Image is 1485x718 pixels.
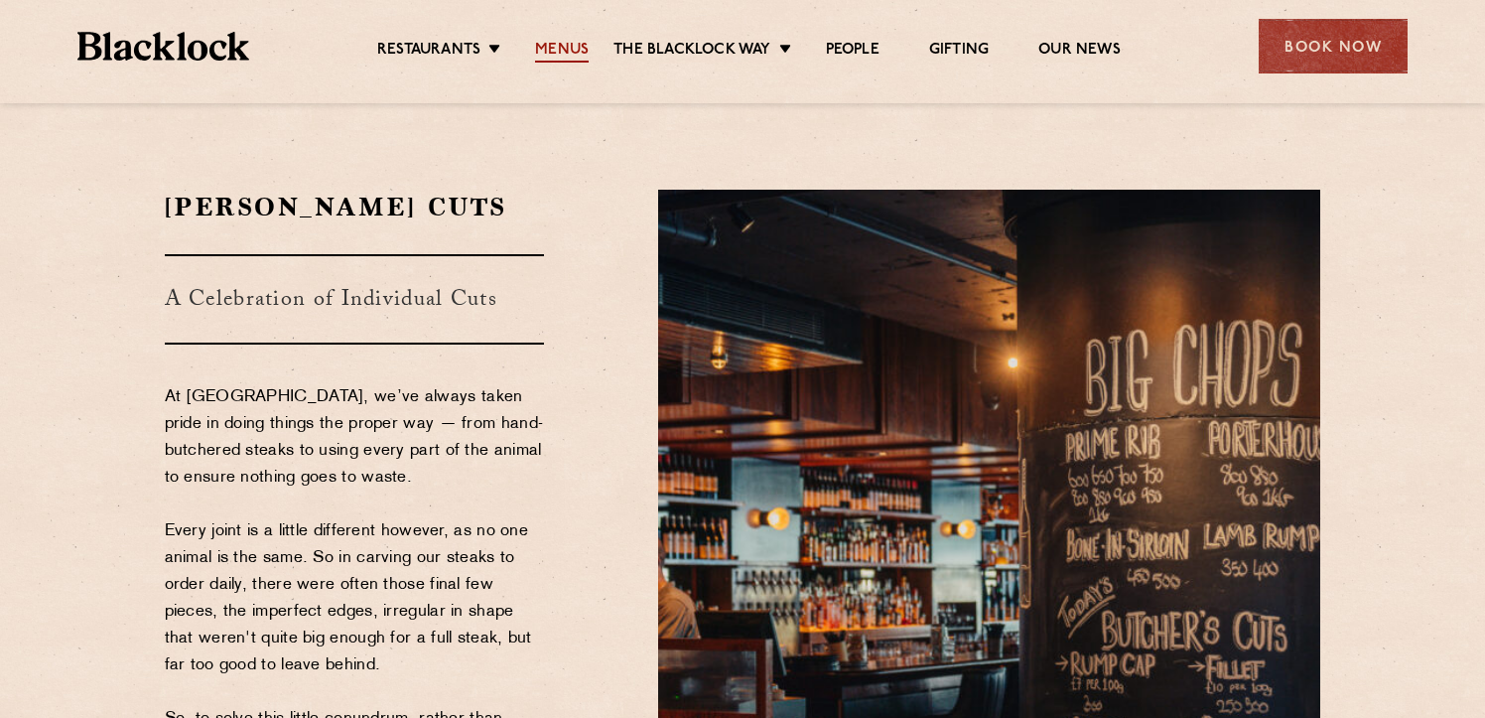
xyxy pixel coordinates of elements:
a: The Blacklock Way [613,41,770,63]
a: Restaurants [377,41,480,63]
div: Book Now [1259,19,1408,73]
a: Gifting [929,41,989,63]
a: People [826,41,879,63]
a: Menus [535,41,589,63]
img: BL_Textured_Logo-footer-cropped.svg [77,32,249,61]
a: Our News [1038,41,1121,63]
h2: [PERSON_NAME] Cuts [165,190,545,224]
h3: A Celebration of Individual Cuts [165,254,545,345]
